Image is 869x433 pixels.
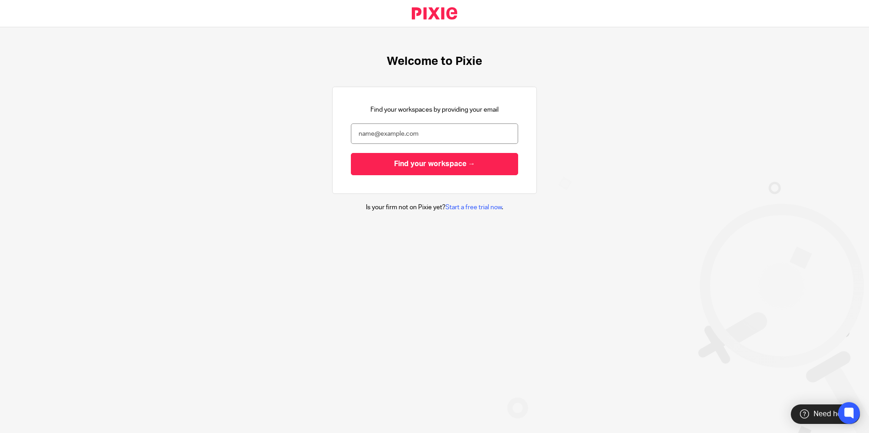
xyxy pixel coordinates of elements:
a: Start a free trial now [445,204,502,211]
p: Find your workspaces by providing your email [370,105,499,114]
input: name@example.com [351,123,518,144]
h1: Welcome to Pixie [387,54,482,69]
p: Is your firm not on Pixie yet? . [366,203,503,212]
div: Need help? [791,404,860,424]
input: Find your workspace → [351,153,518,175]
